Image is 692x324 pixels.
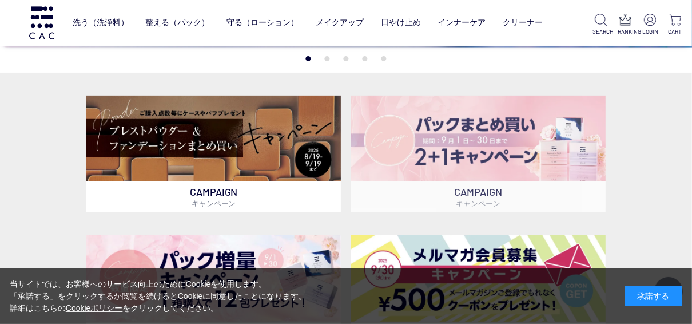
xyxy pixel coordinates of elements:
[351,181,606,212] p: CAMPAIGN
[351,235,606,322] img: メルマガ会員募集
[642,14,658,36] a: LOGIN
[438,9,486,37] a: インナーケア
[593,14,609,36] a: SEARCH
[66,303,123,313] a: Cookieポリシー
[73,9,129,37] a: 洗う（洗浄料）
[351,96,606,182] img: パックキャンペーン2+1
[86,235,341,322] img: パック増量キャンペーン
[10,278,307,314] div: 当サイトでは、お客様へのサービス向上のためにCookieを使用します。 「承諾する」をクリックするか閲覧を続けるとCookieに同意したことになります。 詳細はこちらの をクリックしてください。
[642,27,658,36] p: LOGIN
[667,27,683,36] p: CART
[316,9,364,37] a: メイクアップ
[86,96,341,182] img: ベースメイクキャンペーン
[145,9,209,37] a: 整える（パック）
[503,9,543,37] a: クリーナー
[86,96,341,213] a: ベースメイクキャンペーン ベースメイクキャンペーン CAMPAIGNキャンペーン
[593,27,609,36] p: SEARCH
[27,6,56,39] img: logo
[618,27,634,36] p: RANKING
[192,199,236,208] span: キャンペーン
[351,96,606,213] a: パックキャンペーン2+1 パックキャンペーン2+1 CAMPAIGNキャンペーン
[86,181,341,212] p: CAMPAIGN
[381,9,421,37] a: 日やけ止め
[625,286,682,306] div: 承諾する
[456,199,500,208] span: キャンペーン
[667,14,683,36] a: CART
[618,14,634,36] a: RANKING
[226,9,299,37] a: 守る（ローション）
